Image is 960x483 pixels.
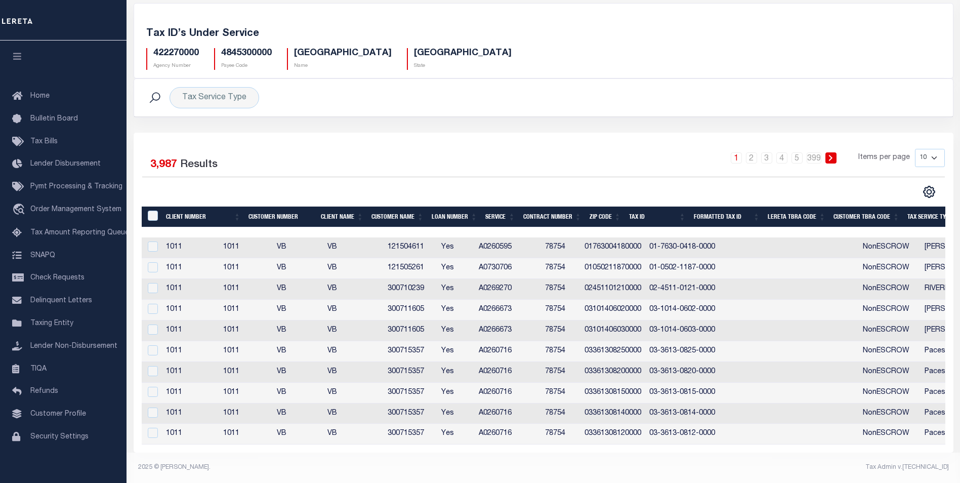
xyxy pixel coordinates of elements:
th: Customer TBRA Code: activate to sort column ascending [829,207,903,227]
td: NonESCROW [859,300,921,320]
td: 01050211870000 [580,258,645,279]
span: Lender Non-Disbursement [30,343,117,350]
th: Customer Number [244,207,317,227]
td: 1011 [219,362,273,383]
td: Yes [437,404,475,424]
td: 02451101210000 [580,279,645,300]
td: VB [323,424,384,445]
td: 03-3613-0812-0000 [645,424,719,445]
th: &nbsp; [142,207,162,227]
td: 78754 [541,279,580,300]
td: 03361308140000 [580,404,645,424]
td: 78754 [541,341,580,362]
td: 03361308250000 [580,341,645,362]
td: 03361308200000 [580,362,645,383]
td: NonESCROW [859,362,921,383]
td: 01-0502-1187-0000 [645,258,719,279]
td: 1011 [219,279,273,300]
td: VB [323,279,384,300]
span: Tax Bills [30,138,58,145]
i: travel_explore [12,204,28,217]
td: VB [273,279,323,300]
td: VB [323,341,384,362]
td: 300715357 [384,341,437,362]
td: 03101406020000 [580,300,645,320]
td: 1011 [219,424,273,445]
td: 03101406030000 [580,320,645,341]
div: Tax Service Type [170,87,259,108]
td: VB [273,320,323,341]
td: 1011 [162,258,219,279]
td: 1011 [162,237,219,258]
td: 78754 [541,404,580,424]
td: NonESCROW [859,279,921,300]
th: Zip Code: activate to sort column ascending [586,207,625,227]
td: Yes [437,320,475,341]
td: Yes [437,279,475,300]
td: A0260716 [475,362,541,383]
td: NonESCROW [859,424,921,445]
span: Bulletin Board [30,115,78,123]
a: 399 [807,152,821,164]
td: 03-1014-0602-0000 [645,300,719,320]
td: 01-7630-0418-0000 [645,237,719,258]
td: 300711605 [384,320,437,341]
td: 1011 [162,300,219,320]
td: A0260716 [475,341,541,362]
td: 02-4511-0121-0000 [645,279,719,300]
td: 78754 [541,237,580,258]
h5: 4845300000 [221,48,272,59]
td: 03361308120000 [580,424,645,445]
td: VB [323,237,384,258]
td: 78754 [541,362,580,383]
td: VB [323,404,384,424]
td: 03-3613-0814-0000 [645,404,719,424]
td: A0260716 [475,383,541,404]
a: 1 [731,152,742,164]
th: Customer Name: activate to sort column ascending [367,207,428,227]
td: 121504611 [384,237,437,258]
span: Lender Disbursement [30,160,101,168]
th: Formatted Tax ID: activate to sort column ascending [690,207,764,227]
td: 300710239 [384,279,437,300]
span: Delinquent Letters [30,297,92,304]
td: 1011 [219,320,273,341]
span: Home [30,93,50,100]
h5: [GEOGRAPHIC_DATA] [414,48,512,59]
span: Customer Profile [30,411,86,418]
span: Items per page [858,152,910,164]
td: VB [273,362,323,383]
td: A0266673 [475,300,541,320]
td: VB [273,258,323,279]
td: 300715357 [384,383,437,404]
td: 300715357 [384,362,437,383]
td: 1011 [162,424,219,445]
th: Tax ID: activate to sort column ascending [625,207,690,227]
td: 1011 [162,320,219,341]
td: 78754 [541,383,580,404]
th: Client Number: activate to sort column ascending [162,207,244,227]
h5: 422270000 [153,48,199,59]
td: 1011 [219,300,273,320]
span: 3,987 [150,159,177,170]
td: NonESCROW [859,404,921,424]
td: A0260716 [475,424,541,445]
span: Tax Amount Reporting Queue [30,229,129,236]
td: VB [323,258,384,279]
td: A0266673 [475,320,541,341]
a: 5 [791,152,803,164]
td: VB [323,300,384,320]
td: Yes [437,300,475,320]
a: 2 [746,152,757,164]
td: Yes [437,341,475,362]
td: VB [273,341,323,362]
td: 300715357 [384,404,437,424]
td: 03361308150000 [580,383,645,404]
td: NonESCROW [859,341,921,362]
td: 1011 [219,341,273,362]
span: Security Settings [30,433,89,440]
td: 1011 [162,279,219,300]
td: VB [323,362,384,383]
td: 1011 [162,404,219,424]
td: 03-3613-0820-0000 [645,362,719,383]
